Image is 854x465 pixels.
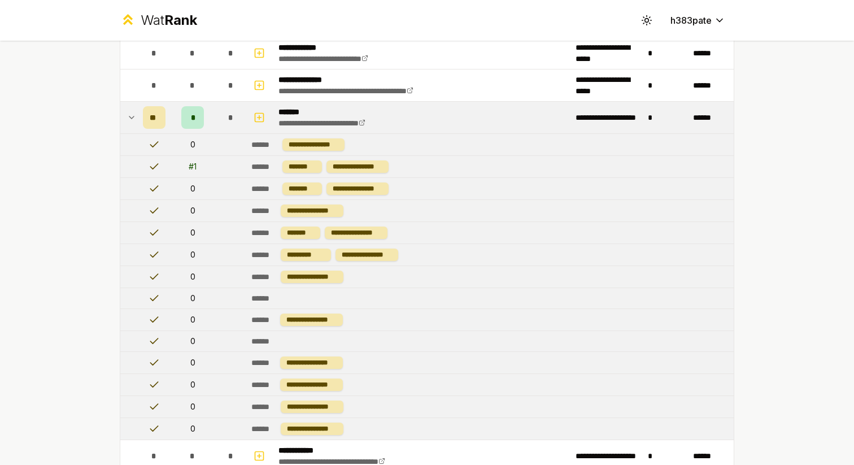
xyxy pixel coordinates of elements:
td: 0 [170,222,215,244]
td: 0 [170,418,215,440]
td: 0 [170,288,215,308]
td: 0 [170,309,215,331]
button: h383pate [661,10,734,31]
td: 0 [170,331,215,351]
td: 0 [170,178,215,199]
td: 0 [170,396,215,418]
td: 0 [170,200,215,221]
span: h383pate [670,14,712,27]
td: 0 [170,244,215,266]
td: 0 [170,352,215,373]
span: Rank [164,12,197,28]
td: 0 [170,374,215,396]
td: 0 [170,266,215,288]
td: 0 [170,134,215,155]
div: Wat [141,11,197,29]
a: WatRank [120,11,197,29]
div: # 1 [189,161,197,172]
